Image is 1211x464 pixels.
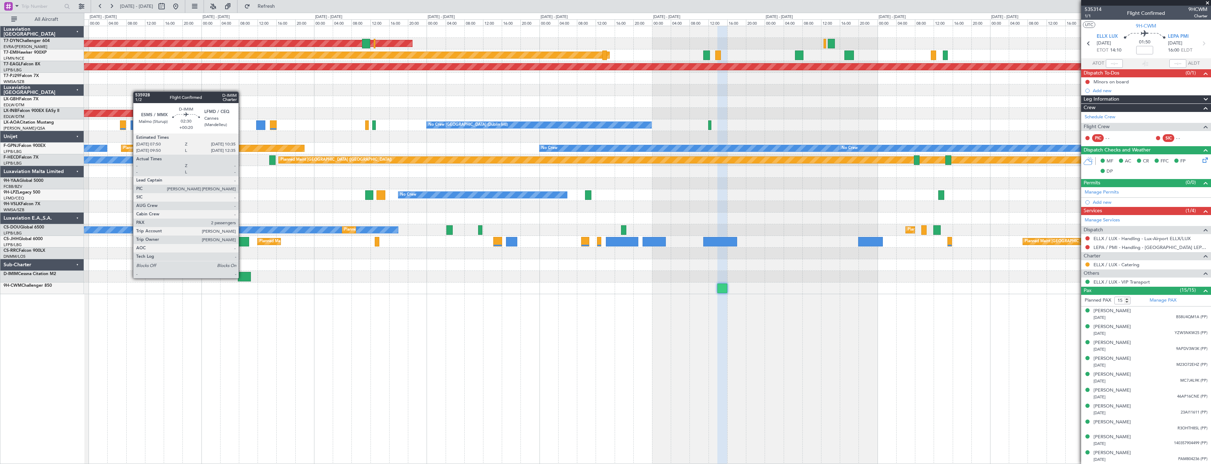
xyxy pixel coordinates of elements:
div: 12:00 [1047,19,1065,26]
div: [PERSON_NAME] [1093,387,1131,394]
a: Manage PAX [1150,297,1176,304]
div: - - [1176,135,1192,141]
span: [DATE] [1093,347,1105,352]
a: Manage Permits [1085,189,1119,196]
div: 04:00 [558,19,577,26]
span: [DATE] [1093,457,1105,462]
span: [DATE] - [DATE] [120,3,153,10]
span: ELDT [1181,47,1192,54]
a: LFPB/LBG [4,149,22,154]
a: LFMD/CEQ [4,196,24,201]
div: No Crew [400,190,416,200]
span: D-IMIM [4,272,18,276]
div: 12:00 [821,19,840,26]
div: [PERSON_NAME] [1093,403,1131,410]
span: Charter [1188,13,1207,19]
span: [DATE] [1093,379,1105,384]
span: T7-DYN [4,39,19,43]
a: WMSA/SZB [4,79,24,84]
div: 16:00 [953,19,971,26]
span: Dispatch To-Dos [1084,69,1119,77]
span: AC [1125,158,1131,165]
span: PAM804236 (PP) [1178,456,1207,462]
span: Services [1084,207,1102,215]
span: 535314 [1085,6,1102,13]
span: DP [1107,168,1113,175]
span: MF [1107,158,1113,165]
div: [PERSON_NAME] [1093,419,1131,426]
span: ATOT [1092,60,1104,67]
span: Flight Crew [1084,123,1110,131]
span: LX-INB [4,109,17,113]
span: 1/1 [1085,13,1102,19]
div: 04:00 [1009,19,1028,26]
div: 08:00 [126,19,145,26]
span: 9APDV3W3K (PP) [1176,346,1207,352]
span: Charter [1084,252,1101,260]
a: LX-GBHFalcon 7X [4,97,38,101]
span: Leg Information [1084,95,1119,103]
div: 20:00 [633,19,652,26]
input: Trip Number [22,1,62,12]
a: LFPB/LBG [4,161,22,166]
span: (0/1) [1186,69,1196,77]
div: 20:00 [971,19,990,26]
span: [DATE] [1168,40,1182,47]
div: 20:50 Z [188,242,209,247]
div: Add new [1093,199,1207,205]
div: 08:00 [351,19,370,26]
span: 16:00 [1168,47,1179,54]
span: Crew [1084,104,1096,112]
div: No Crew [GEOGRAPHIC_DATA] (Dublin Intl) [428,120,508,130]
span: [DATE] [1093,441,1105,446]
a: ELLX / LUX - Catering [1093,262,1139,268]
a: [PERSON_NAME]/QSA [4,126,45,131]
div: 12:00 [709,19,727,26]
span: LX-GBH [4,97,19,101]
span: [DATE] [1097,40,1111,47]
div: 04:00 [220,19,239,26]
span: R3OHTH8SL (PP) [1177,426,1207,432]
div: [DATE] - [DATE] [653,14,680,20]
span: [DATE] [1093,315,1105,320]
span: F-HECD [4,155,19,160]
span: CR [1143,158,1149,165]
div: 12:00 [483,19,502,26]
div: 00:00 [201,19,220,26]
div: - - [1105,135,1121,141]
div: Planned Maint [GEOGRAPHIC_DATA] ([GEOGRAPHIC_DATA]) [1025,236,1136,247]
div: [PERSON_NAME] [1093,323,1131,331]
div: Planned Maint [GEOGRAPHIC_DATA] ([GEOGRAPHIC_DATA]) [344,225,455,235]
a: LFPB/LBG [4,67,22,73]
span: All Aircraft [18,17,74,22]
span: CS-DOU [4,225,20,230]
div: 00:00 [652,19,671,26]
span: ETOT [1097,47,1108,54]
div: [PERSON_NAME] [1093,339,1131,346]
div: 00:00 [314,19,333,26]
a: LX-INBFalcon 900EX EASy II [4,109,59,113]
a: WMSA/SZB [4,207,24,213]
span: 01:50 [1139,39,1150,46]
div: 16:00 [389,19,408,26]
span: MC7J4L9K (PP) [1180,378,1207,384]
a: Schedule Crew [1085,114,1115,121]
span: (1/4) [1186,207,1196,214]
span: LEPA PMI [1168,33,1189,40]
a: Manage Services [1085,217,1120,224]
div: 04:00 [446,19,464,26]
div: KRNO [188,237,209,242]
div: Minors on board [1093,79,1129,85]
span: Pax [1084,287,1091,295]
div: [DATE] - [DATE] [766,14,793,20]
div: 04:00 [107,19,126,26]
a: CS-RRCFalcon 900LX [4,249,45,253]
div: 12:00 [370,19,389,26]
span: 9H-CWM [4,284,22,288]
a: LFMN/NCE [4,56,24,61]
span: 140357904499 (PP) [1174,440,1207,446]
span: 9HCWM [1188,6,1207,13]
div: 04:00 [784,19,802,26]
div: Planned Maint [GEOGRAPHIC_DATA] ([GEOGRAPHIC_DATA]) [123,143,234,154]
div: 20:00 [746,19,765,26]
